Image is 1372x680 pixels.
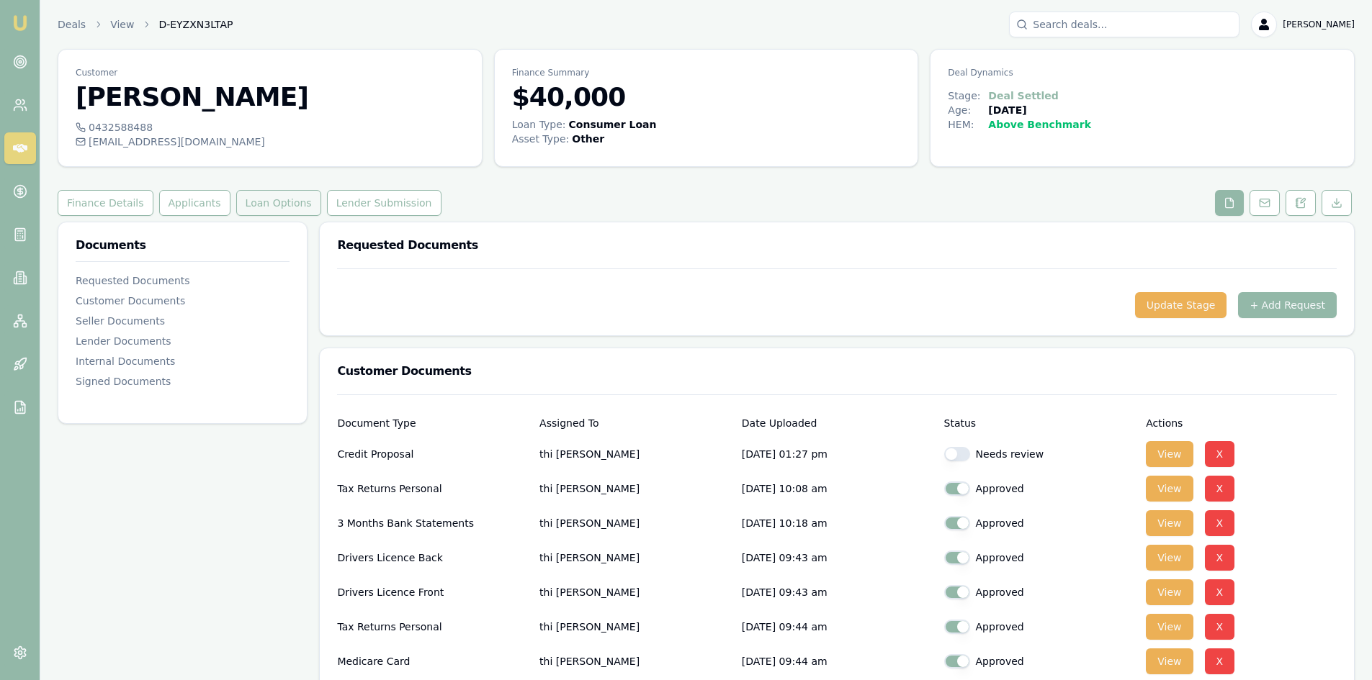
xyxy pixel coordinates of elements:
div: Customer Documents [76,294,290,308]
div: Approved [944,481,1135,496]
button: View [1146,441,1193,467]
button: X [1205,441,1235,467]
span: D-EYZXN3LTAP [158,17,233,32]
p: thi [PERSON_NAME] [539,474,730,503]
p: [DATE] 10:18 am [742,509,933,538]
p: [DATE] 09:44 am [742,647,933,676]
div: Signed Documents [76,374,290,389]
div: Drivers Licence Front [337,578,528,607]
div: 3 Months Bank Statements [337,509,528,538]
button: View [1146,476,1193,502]
div: Approved [944,550,1135,565]
div: Other [572,132,604,146]
nav: breadcrumb [58,17,233,32]
div: Medicare Card [337,647,528,676]
p: thi [PERSON_NAME] [539,647,730,676]
a: Lender Submission [324,190,444,216]
div: Stage: [948,89,988,103]
div: Tax Returns Personal [337,474,528,503]
div: Approved [944,654,1135,668]
div: HEM: [948,117,988,132]
p: thi [PERSON_NAME] [539,509,730,538]
button: X [1205,614,1235,640]
button: Update Stage [1135,292,1227,318]
p: [DATE] 09:44 am [742,612,933,641]
button: Lender Submission [327,190,441,216]
div: Deal Settled [988,89,1059,103]
p: thi [PERSON_NAME] [539,612,730,641]
div: Consumer Loan [569,117,657,132]
button: X [1205,476,1235,502]
p: thi [PERSON_NAME] [539,543,730,572]
h3: Requested Documents [337,240,1337,251]
input: Search deals [1009,12,1239,37]
button: Finance Details [58,190,153,216]
span: [PERSON_NAME] [1283,19,1355,30]
button: X [1205,545,1235,571]
button: Applicants [159,190,230,216]
p: Deal Dynamics [948,67,1337,78]
div: Above Benchmark [988,117,1091,132]
div: 0432588488 [76,120,465,135]
a: Applicants [156,190,233,216]
button: X [1205,510,1235,536]
div: Date Uploaded [742,418,933,428]
div: Status [944,418,1135,428]
button: View [1146,614,1193,640]
p: [DATE] 01:27 pm [742,440,933,468]
h3: $40,000 [512,83,901,112]
a: Finance Details [58,190,156,216]
button: View [1146,510,1193,536]
div: Approved [944,516,1135,530]
p: [DATE] 09:43 am [742,543,933,572]
h3: Documents [76,240,290,251]
p: thi [PERSON_NAME] [539,578,730,607]
a: Loan Options [233,190,324,216]
p: thi [PERSON_NAME] [539,440,730,468]
div: Document Type [337,418,528,428]
div: Approved [944,620,1135,634]
div: Requested Documents [76,273,290,288]
button: View [1146,648,1193,674]
div: Approved [944,585,1135,599]
div: Asset Type : [512,132,570,146]
h3: [PERSON_NAME] [76,83,465,112]
div: Internal Documents [76,354,290,368]
p: Customer [76,67,465,78]
button: Loan Options [236,190,321,216]
div: Age: [948,103,988,117]
div: Lender Documents [76,334,290,348]
button: View [1146,579,1193,605]
div: Assigned To [539,418,730,428]
div: Actions [1146,418,1337,428]
div: Credit Proposal [337,440,528,468]
a: View [110,17,134,32]
img: emu-icon-u.png [12,14,29,32]
button: + Add Request [1238,292,1337,318]
button: X [1205,648,1235,674]
p: [DATE] 10:08 am [742,474,933,503]
div: Seller Documents [76,314,290,328]
div: Drivers Licence Back [337,543,528,572]
div: [EMAIL_ADDRESS][DOMAIN_NAME] [76,135,465,149]
p: [DATE] 09:43 am [742,578,933,607]
a: Deals [58,17,86,32]
button: X [1205,579,1235,605]
div: Loan Type: [512,117,566,132]
h3: Customer Documents [337,366,1337,377]
div: Tax Returns Personal [337,612,528,641]
div: [DATE] [988,103,1026,117]
p: Finance Summary [512,67,901,78]
div: Needs review [944,447,1135,461]
button: View [1146,545,1193,571]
